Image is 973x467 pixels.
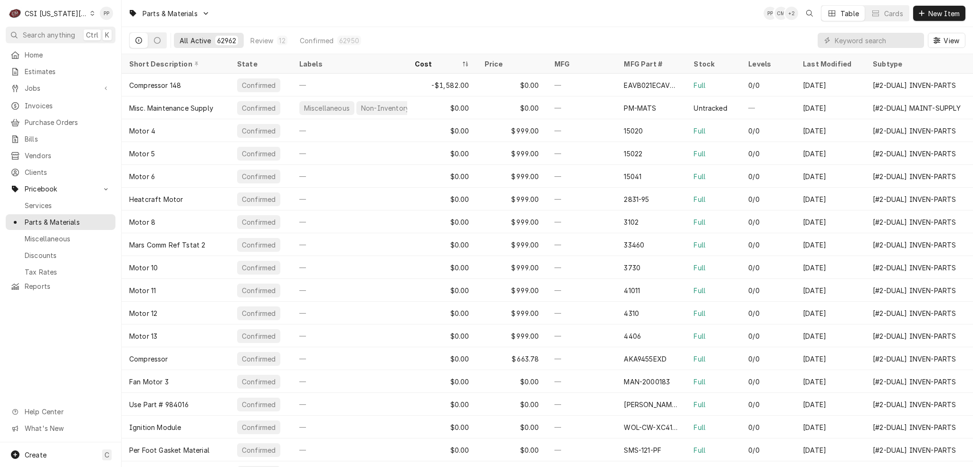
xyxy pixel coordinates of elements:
div: Last Modified [803,59,856,69]
div: $999.00 [477,165,547,188]
input: Keyword search [835,33,919,48]
div: 0/0 [748,217,759,227]
div: [#2-DUAL] INVEN-PARTS [873,263,956,273]
div: Full [694,80,706,90]
div: [#2-DUAL] INVEN-PARTS [873,217,956,227]
div: -$1,582.00 [407,74,477,96]
a: Home [6,47,115,63]
div: Full [694,126,706,136]
div: Confirmed [241,308,277,318]
div: [DATE] [795,233,865,256]
div: $0.00 [407,142,477,165]
div: — [547,74,617,96]
div: CSI [US_STATE][GEOGRAPHIC_DATA] [25,9,87,19]
div: — [292,74,407,96]
span: Parts & Materials [25,217,111,227]
div: [#2-DUAL] INVEN-PARTS [873,80,956,90]
div: [#2-DUAL] INVEN-PARTS [873,126,956,136]
div: — [292,393,407,416]
div: [DATE] [795,393,865,416]
div: 15022 [624,149,642,159]
div: MFG [554,59,607,69]
div: 41011 [624,286,640,295]
div: 0/0 [748,445,759,455]
div: 33460 [624,240,644,250]
span: Parts & Materials [143,9,198,19]
div: Levels [748,59,786,69]
div: — [292,210,407,233]
div: $663.78 [477,347,547,370]
div: [DATE] [795,302,865,324]
div: Misc. Maintenance Supply [129,103,213,113]
div: Full [694,331,706,341]
div: Full [694,217,706,227]
div: [#2-DUAL] INVEN-PARTS [873,286,956,295]
div: $0.00 [477,96,547,119]
div: Table [840,9,859,19]
div: [DATE] [795,210,865,233]
div: Compressor 148 [129,80,181,90]
div: — [547,324,617,347]
div: PP [100,7,113,20]
div: [DATE] [795,188,865,210]
span: Home [25,50,111,60]
div: EAVB021ECAV800 [624,80,678,90]
div: 62962 [217,36,237,46]
div: — [292,165,407,188]
div: 2831-95 [624,194,649,204]
button: Search anythingCtrlK [6,27,115,43]
div: $0.00 [407,256,477,279]
div: — [547,279,617,302]
div: [#2-DUAL] INVEN-PARTS [873,354,956,364]
a: Bills [6,131,115,147]
div: — [547,165,617,188]
div: $999.00 [477,279,547,302]
div: [DATE] [795,324,865,347]
div: 15041 [624,172,641,181]
div: [#2-DUAL] INVEN-PARTS [873,308,956,318]
span: Vendors [25,151,111,161]
div: PP [763,7,777,20]
div: — [292,324,407,347]
span: View [942,36,961,46]
div: [#2-DUAL] INVEN-PARTS [873,331,956,341]
a: Estimates [6,64,115,79]
a: Clients [6,164,115,180]
a: Discounts [6,248,115,263]
div: [DATE] [795,96,865,119]
div: — [547,96,617,119]
div: 0/0 [748,126,759,136]
div: Confirmed [241,217,277,227]
div: 0/0 [748,354,759,364]
div: — [547,438,617,461]
div: Confirmed [241,80,277,90]
div: $0.00 [407,165,477,188]
span: Miscellaneous [25,234,111,244]
div: — [547,210,617,233]
div: Confirmed [241,194,277,204]
span: Estimates [25,67,111,76]
button: Open search [802,6,817,21]
div: Full [694,308,706,318]
div: Motor 6 [129,172,155,181]
button: View [928,33,965,48]
div: $0.00 [407,416,477,438]
span: Services [25,200,111,210]
div: Confirmed [300,36,334,46]
div: — [547,256,617,279]
div: $999.00 [477,188,547,210]
div: Subtype [873,59,963,69]
div: Philip Potter's Avatar [763,7,777,20]
div: 0/0 [748,172,759,181]
div: MAN-2000183 [624,377,670,387]
div: Use Part # 984016 [129,400,189,410]
div: 4310 [624,308,639,318]
div: [DATE] [795,74,865,96]
div: $0.00 [407,324,477,347]
a: Miscellaneous [6,231,115,247]
span: Jobs [25,83,96,93]
div: $0.00 [407,233,477,256]
div: [#2-DUAL] INVEN-PARTS [873,422,956,432]
div: — [292,302,407,324]
div: State [237,59,282,69]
